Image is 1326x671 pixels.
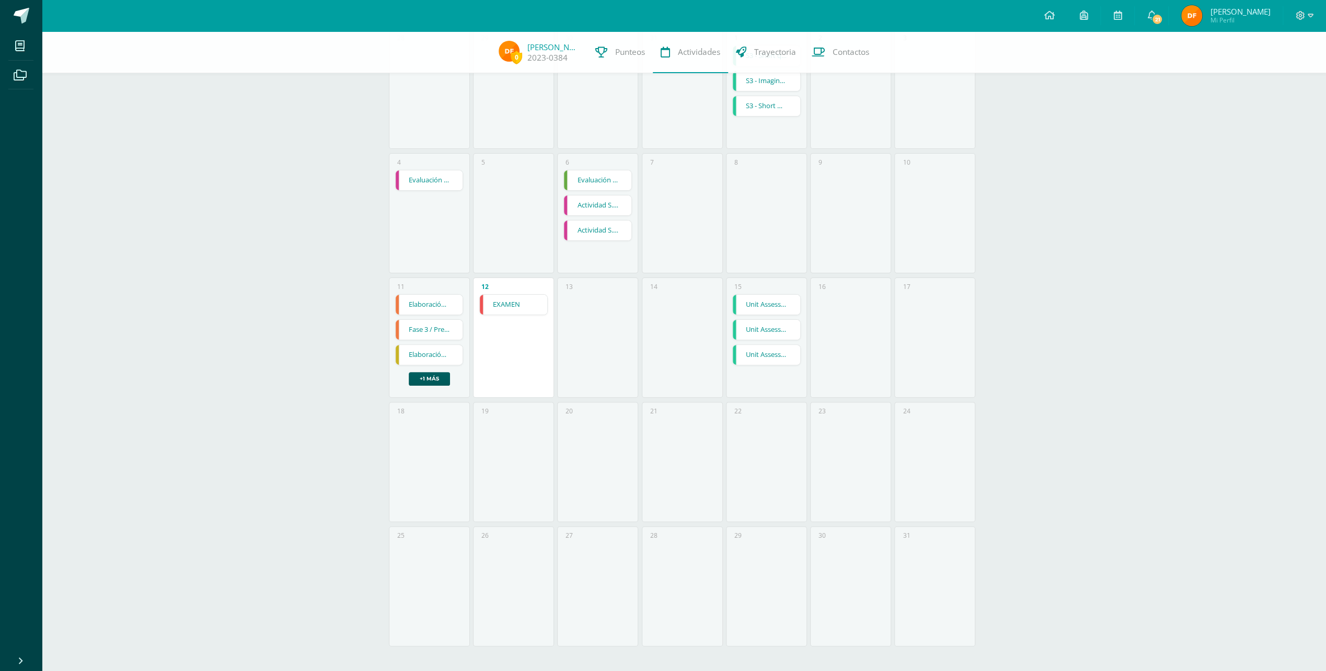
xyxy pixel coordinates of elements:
[1181,5,1202,26] img: 242967aad69c90c058ab2b4c6d1cb5e3.png
[397,158,401,167] div: 4
[903,158,910,167] div: 10
[733,295,800,315] a: Unit Assessment
[732,71,801,91] div: S3 - Imaginative Story Sharing | Tarea
[650,531,658,540] div: 28
[499,41,520,62] img: 242967aad69c90c058ab2b4c6d1cb5e3.png
[734,282,742,291] div: 15
[397,282,405,291] div: 11
[566,282,573,291] div: 13
[395,344,464,365] div: Elaboración del recurso visual | Tarea
[566,531,573,540] div: 27
[1210,16,1270,25] span: Mi Perfil
[481,158,485,167] div: 5
[833,47,869,57] span: Contactos
[732,294,801,315] div: Unit Assessment | Tarea
[650,407,658,415] div: 21
[653,31,728,73] a: Actividades
[1210,6,1270,17] span: [PERSON_NAME]
[481,282,489,291] div: 12
[818,407,826,415] div: 23
[733,71,800,91] a: S3 - Imaginative Story Sharing
[396,170,463,190] a: Evaluación de unidad III
[818,158,822,167] div: 9
[678,47,720,57] span: Actividades
[396,295,463,315] a: Elaboración del recurso visual
[754,47,796,57] span: Trayectoria
[396,320,463,340] a: Fase 3 / Presentación oral
[481,531,489,540] div: 26
[527,42,580,52] a: [PERSON_NAME]
[397,531,405,540] div: 25
[395,170,464,191] div: Evaluación de unidad III | Tarea
[734,407,742,415] div: 22
[396,345,463,365] a: Elaboración del recurso visual
[566,407,573,415] div: 20
[479,294,548,315] div: EXAMEN | Examen
[527,52,568,63] a: 2023-0384
[650,282,658,291] div: 14
[1151,14,1163,25] span: 21
[650,158,654,167] div: 7
[563,170,632,191] div: Evaluación final de la III, Unidad | Examen
[903,531,910,540] div: 31
[615,47,645,57] span: Punteos
[732,344,801,365] div: Unit Assessment | Tarea
[728,31,804,73] a: Trayectoria
[734,531,742,540] div: 29
[818,282,826,291] div: 16
[564,170,631,190] a: Evaluación final de la III, Unidad
[395,294,464,315] div: Elaboración del recurso visual | Tarea
[733,96,800,116] a: S3 - Short Quiz
[903,407,910,415] div: 24
[564,221,631,240] a: Actividad S. 7 - Estructuras Engino
[587,31,653,73] a: Punteos
[511,51,522,64] span: 0
[480,295,547,315] a: EXAMEN
[409,372,450,386] a: +1 más
[563,195,632,216] div: Actividad S. 6 - Juego de la Vibora | Tarea
[564,195,631,215] a: Actividad S. 6 - Juego de la Vibora
[903,282,910,291] div: 17
[732,96,801,117] div: S3 - Short Quiz | Tarea
[732,319,801,340] div: Unit Assessment | Tarea
[734,158,738,167] div: 8
[481,407,489,415] div: 19
[395,319,464,340] div: Fase 3 / Presentación oral | Tarea
[733,345,800,365] a: Unit Assessment
[566,158,569,167] div: 6
[804,31,877,73] a: Contactos
[818,531,826,540] div: 30
[563,220,632,241] div: Actividad S. 7 - Estructuras Engino | Tarea
[733,320,800,340] a: Unit Assessment
[397,407,405,415] div: 18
